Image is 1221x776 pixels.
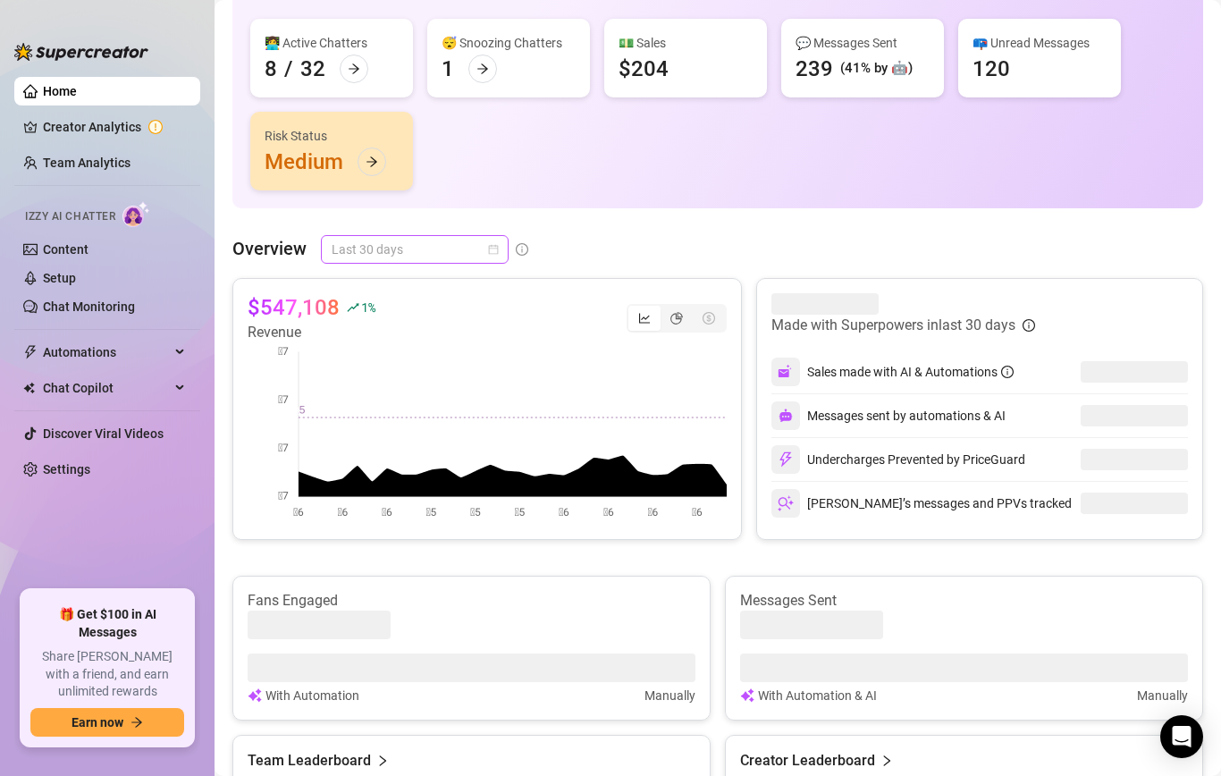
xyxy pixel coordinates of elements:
[771,315,1015,336] article: Made with Superpowers in last 30 days
[1137,686,1188,705] article: Manually
[248,322,375,343] article: Revenue
[265,686,359,705] article: With Automation
[43,113,186,141] a: Creator Analytics exclamation-circle
[840,58,913,80] div: (41% by 🤖)
[122,201,150,227] img: AI Chatter
[740,686,754,705] img: svg%3e
[376,750,389,772] span: right
[43,338,170,367] span: Automations
[265,126,399,146] div: Risk Status
[619,55,669,83] div: $204
[973,55,1010,83] div: 120
[43,374,170,402] span: Chat Copilot
[248,750,371,772] article: Team Leaderboard
[248,591,695,611] article: Fans Engaged
[1160,715,1203,758] div: Open Intercom Messenger
[43,156,131,170] a: Team Analytics
[43,84,77,98] a: Home
[488,244,499,255] span: calendar
[43,242,88,257] a: Content
[442,33,576,53] div: 😴 Snoozing Chatters
[778,495,794,511] img: svg%3e
[300,55,325,83] div: 32
[516,243,528,256] span: info-circle
[807,362,1014,382] div: Sales made with AI & Automations
[703,312,715,325] span: dollar-circle
[43,426,164,441] a: Discover Viral Videos
[23,382,35,394] img: Chat Copilot
[758,686,877,705] article: With Automation & AI
[30,606,184,641] span: 🎁 Get $100 in AI Messages
[771,445,1025,474] div: Undercharges Prevented by PriceGuard
[796,33,930,53] div: 💬 Messages Sent
[880,750,893,772] span: right
[366,156,378,168] span: arrow-right
[771,489,1072,518] div: [PERSON_NAME]’s messages and PPVs tracked
[43,462,90,477] a: Settings
[348,63,360,75] span: arrow-right
[644,686,695,705] article: Manually
[232,235,307,262] article: Overview
[796,55,833,83] div: 239
[638,312,651,325] span: line-chart
[1023,319,1035,332] span: info-circle
[740,591,1188,611] article: Messages Sent
[332,236,498,263] span: Last 30 days
[43,271,76,285] a: Setup
[619,33,753,53] div: 💵 Sales
[30,648,184,701] span: Share [PERSON_NAME] with a friend, and earn unlimited rewards
[25,208,115,225] span: Izzy AI Chatter
[1001,366,1014,378] span: info-circle
[778,364,794,380] img: svg%3e
[72,715,123,730] span: Earn now
[248,686,262,705] img: svg%3e
[30,708,184,737] button: Earn nowarrow-right
[778,451,794,468] img: svg%3e
[14,43,148,61] img: logo-BBDzfeDw.svg
[23,345,38,359] span: thunderbolt
[265,33,399,53] div: 👩‍💻 Active Chatters
[627,304,727,333] div: segmented control
[442,55,454,83] div: 1
[740,750,875,772] article: Creator Leaderboard
[476,63,489,75] span: arrow-right
[670,312,683,325] span: pie-chart
[248,293,340,322] article: $547,108
[973,33,1107,53] div: 📪 Unread Messages
[779,409,793,423] img: svg%3e
[771,401,1006,430] div: Messages sent by automations & AI
[131,716,143,729] span: arrow-right
[43,299,135,314] a: Chat Monitoring
[265,55,277,83] div: 8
